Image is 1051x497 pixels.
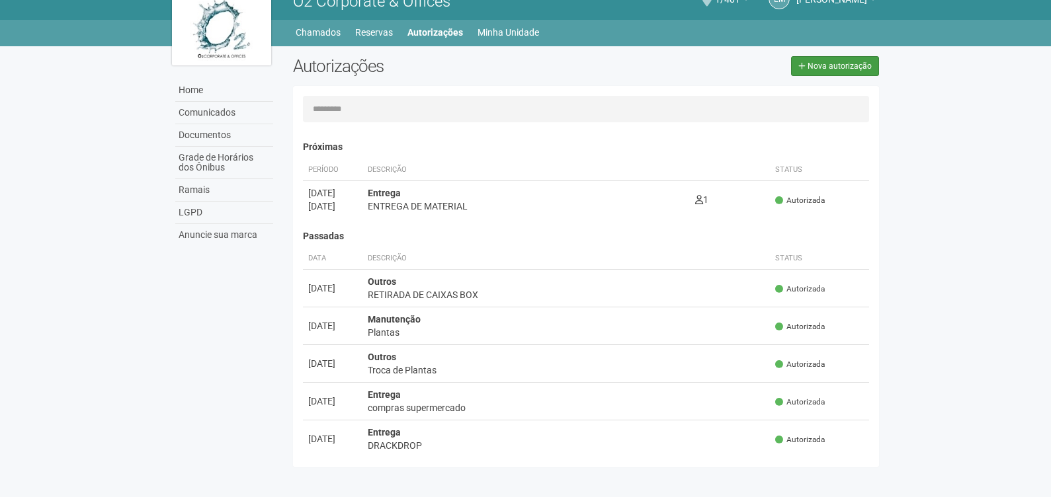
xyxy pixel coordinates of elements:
a: Autorizações [407,23,463,42]
div: ENTREGA DE MATERIAL [368,200,685,213]
a: Documentos [175,124,273,147]
div: RETIRADA DE CAIXAS BOX [368,288,765,301]
div: Plantas [368,326,765,339]
div: [DATE] [308,432,357,445]
strong: Outros [368,352,396,362]
span: Nova autorização [808,61,872,71]
div: [DATE] [308,186,357,200]
strong: Entrega [368,427,401,438]
div: [DATE] [308,319,357,332]
a: Anuncie sua marca [175,224,273,246]
div: [DATE] [308,357,357,370]
a: Home [175,79,273,102]
strong: Outros [368,276,396,287]
span: Autorizada [775,434,825,445]
th: Descrição [362,248,771,270]
div: DRACKDROP [368,439,765,452]
th: Status [770,159,869,181]
span: Autorizada [775,397,825,408]
span: Autorizada [775,359,825,370]
h4: Passadas [303,231,870,241]
span: Autorizada [775,195,825,206]
span: Autorizada [775,321,825,332]
th: Período [303,159,362,181]
a: Minha Unidade [478,23,539,42]
strong: Manutenção [368,314,421,325]
a: Nova autorização [791,56,879,76]
strong: Entrega [368,188,401,198]
a: Grade de Horários dos Ônibus [175,147,273,179]
h2: Autorizações [293,56,576,76]
div: [DATE] [308,395,357,408]
a: Chamados [296,23,341,42]
a: Reservas [355,23,393,42]
span: Autorizada [775,284,825,295]
a: LGPD [175,202,273,224]
span: 1 [695,194,708,205]
div: [DATE] [308,200,357,213]
a: Ramais [175,179,273,202]
div: Troca de Plantas [368,363,765,377]
div: compras supermercado [368,401,765,414]
th: Descrição [362,159,690,181]
th: Data [303,248,362,270]
strong: Entrega [368,389,401,400]
th: Status [770,248,869,270]
h4: Próximas [303,142,870,152]
a: Comunicados [175,102,273,124]
div: [DATE] [308,282,357,295]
